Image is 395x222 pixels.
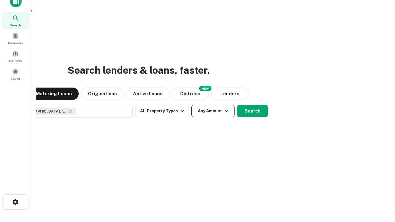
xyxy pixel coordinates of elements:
span: Saved [11,76,20,81]
h3: Search lenders & loans, faster. [68,63,210,78]
span: Borrowers [8,40,23,45]
button: Search distressed loans with lien and other non-mortgage details. [172,88,209,100]
a: Borrowers [2,30,29,47]
button: Any Amount [191,105,235,117]
a: Contacts [2,48,29,64]
button: Originations [81,88,124,100]
button: Active Loans [126,88,169,100]
button: Lenders [211,88,248,100]
iframe: Chat Widget [364,173,395,202]
a: Saved [2,66,29,82]
span: Contacts [9,58,22,63]
div: NEW [199,86,211,91]
a: Search [2,12,29,29]
button: Maturing Loans [29,88,79,100]
button: Search [237,105,268,117]
button: [GEOGRAPHIC_DATA], [GEOGRAPHIC_DATA], [GEOGRAPHIC_DATA] [9,105,133,118]
button: All Property Types [135,105,189,117]
span: Search [10,23,21,27]
span: [GEOGRAPHIC_DATA], [GEOGRAPHIC_DATA], [GEOGRAPHIC_DATA] [21,109,67,114]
